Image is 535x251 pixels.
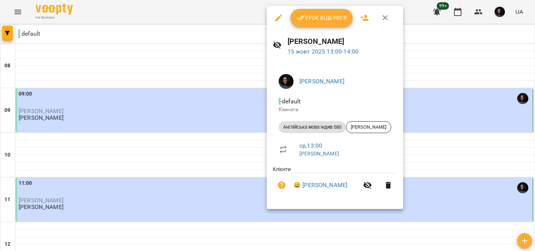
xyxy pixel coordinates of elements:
div: [PERSON_NAME] [346,121,391,133]
span: Англійська мова індив 580 [279,124,346,131]
button: Урок відбувся [291,9,353,27]
a: [PERSON_NAME] [299,151,339,157]
a: ср , 13:00 [299,142,322,149]
a: 😀 [PERSON_NAME] [294,181,347,190]
h6: [PERSON_NAME] [288,36,397,47]
span: Урок відбувся [296,13,347,22]
button: Візит ще не сплачено. Додати оплату? [273,176,291,194]
span: - default [279,98,302,105]
p: Кімната [279,106,391,113]
span: [PERSON_NAME] [346,124,391,131]
a: [PERSON_NAME] [299,78,344,85]
a: 15 жовт 2025 13:00-14:00 [288,48,359,55]
ul: Клієнти [273,165,397,200]
img: 3b3145ad26fe4813cc7227c6ce1adc1c.jpg [279,74,294,89]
